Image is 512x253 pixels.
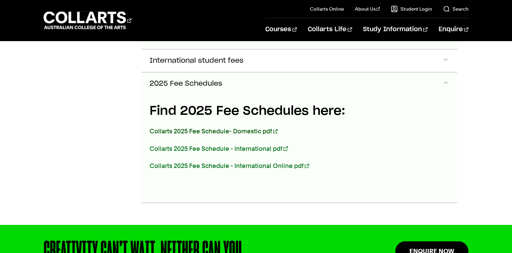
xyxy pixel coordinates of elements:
[44,11,131,30] div: Go to homepage
[150,80,222,88] span: 2025 Fee Schedules
[150,162,309,169] a: Collarts 2025 Fee Schedule - International Online pdf
[265,18,296,41] a: Courses
[443,5,468,12] a: Search
[141,49,457,72] button: International student fees
[150,128,278,135] a: Collarts 2025 Fee Schedule- Domestic pdf
[308,18,352,41] a: Collarts Life
[310,5,344,12] a: Collarts Online
[439,18,468,41] a: Enquire
[355,5,380,12] a: About Us
[150,102,404,120] h4: Find 2025 Fee Schedules here:
[363,18,428,41] a: Study Information
[150,57,244,65] span: International student fees
[150,145,288,152] a: Collarts 2025 Fee Schedule - International pdf
[141,72,457,95] button: 2025 Fee Schedules
[391,5,432,12] a: Student Login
